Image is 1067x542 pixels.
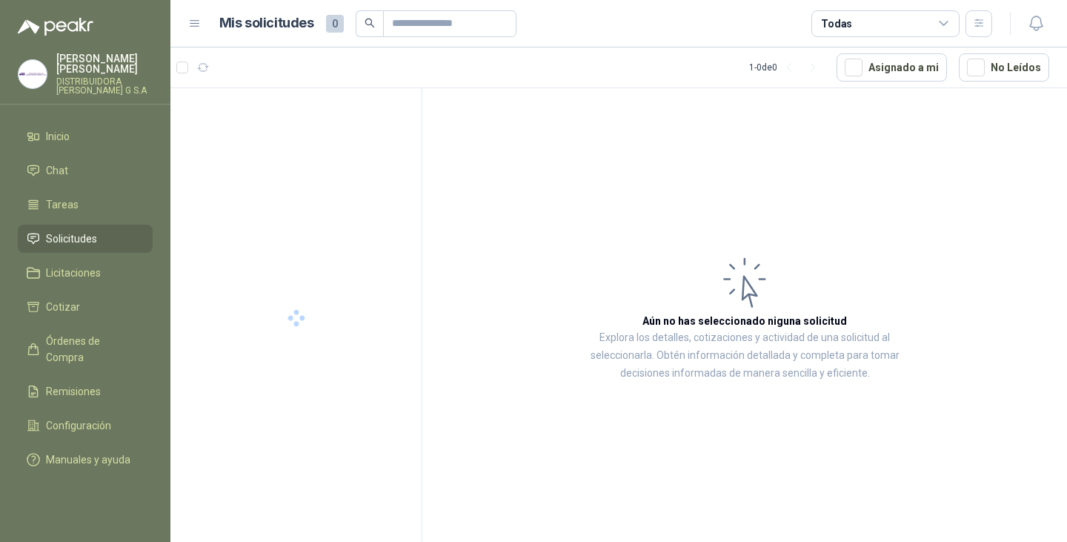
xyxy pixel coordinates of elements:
[749,56,825,79] div: 1 - 0 de 0
[18,225,153,253] a: Solicitudes
[821,16,852,32] div: Todas
[46,162,68,179] span: Chat
[18,122,153,151] a: Inicio
[46,128,70,145] span: Inicio
[46,231,97,247] span: Solicitudes
[18,259,153,287] a: Licitaciones
[46,452,130,468] span: Manuales y ayuda
[19,60,47,88] img: Company Logo
[18,327,153,371] a: Órdenes de Compra
[46,383,101,400] span: Remisiones
[18,18,93,36] img: Logo peakr
[18,377,153,406] a: Remisiones
[365,18,375,28] span: search
[46,417,111,434] span: Configuración
[18,156,153,185] a: Chat
[18,293,153,321] a: Cotizar
[18,191,153,219] a: Tareas
[219,13,314,34] h1: Mis solicitudes
[46,333,139,366] span: Órdenes de Compra
[18,446,153,474] a: Manuales y ayuda
[46,299,80,315] span: Cotizar
[46,265,101,281] span: Licitaciones
[959,53,1049,82] button: No Leídos
[18,412,153,440] a: Configuración
[571,329,919,383] p: Explora los detalles, cotizaciones y actividad de una solicitud al seleccionarla. Obtén informaci...
[56,53,153,74] p: [PERSON_NAME] [PERSON_NAME]
[56,77,153,95] p: DISTRIBUIDORA [PERSON_NAME] G S.A
[46,196,79,213] span: Tareas
[837,53,947,82] button: Asignado a mi
[642,313,847,329] h3: Aún no has seleccionado niguna solicitud
[326,15,344,33] span: 0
